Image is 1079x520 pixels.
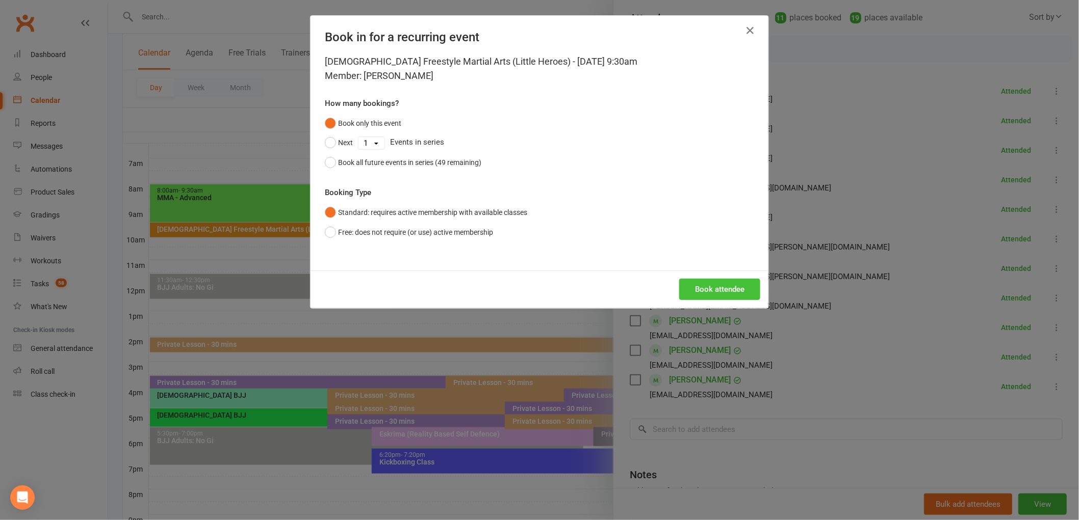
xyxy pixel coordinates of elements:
[325,54,754,83] div: [DEMOGRAPHIC_DATA] Freestyle Martial Arts (Little Heroes) - [DATE] 9:30am Member: [PERSON_NAME]
[742,22,758,39] button: Close
[325,97,399,110] label: How many bookings?
[325,223,493,242] button: Free: does not require (or use) active membership
[679,279,760,300] button: Book attendee
[338,157,481,168] div: Book all future events in series (49 remaining)
[325,133,353,152] button: Next
[325,203,527,222] button: Standard: requires active membership with available classes
[325,114,401,133] button: Book only this event
[10,485,35,510] div: Open Intercom Messenger
[325,186,371,199] label: Booking Type
[325,30,754,44] h4: Book in for a recurring event
[325,133,754,152] div: Events in series
[325,153,481,172] button: Book all future events in series (49 remaining)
